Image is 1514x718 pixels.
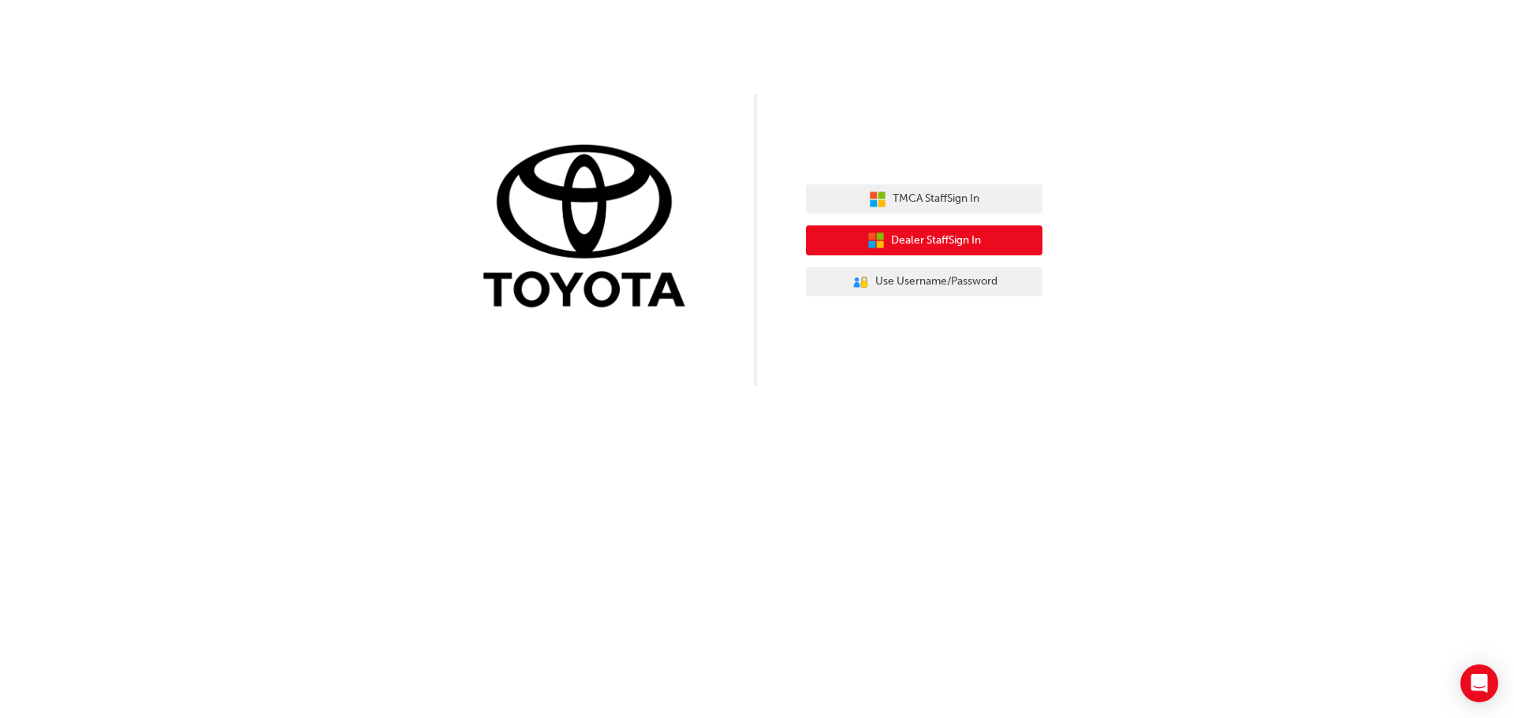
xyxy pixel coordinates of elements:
[891,232,981,250] span: Dealer Staff Sign In
[806,184,1042,214] button: TMCA StaffSign In
[1460,664,1498,702] div: Open Intercom Messenger
[875,273,998,291] span: Use Username/Password
[806,225,1042,255] button: Dealer StaffSign In
[472,141,708,315] img: Trak
[806,267,1042,297] button: Use Username/Password
[893,190,979,208] span: TMCA Staff Sign In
